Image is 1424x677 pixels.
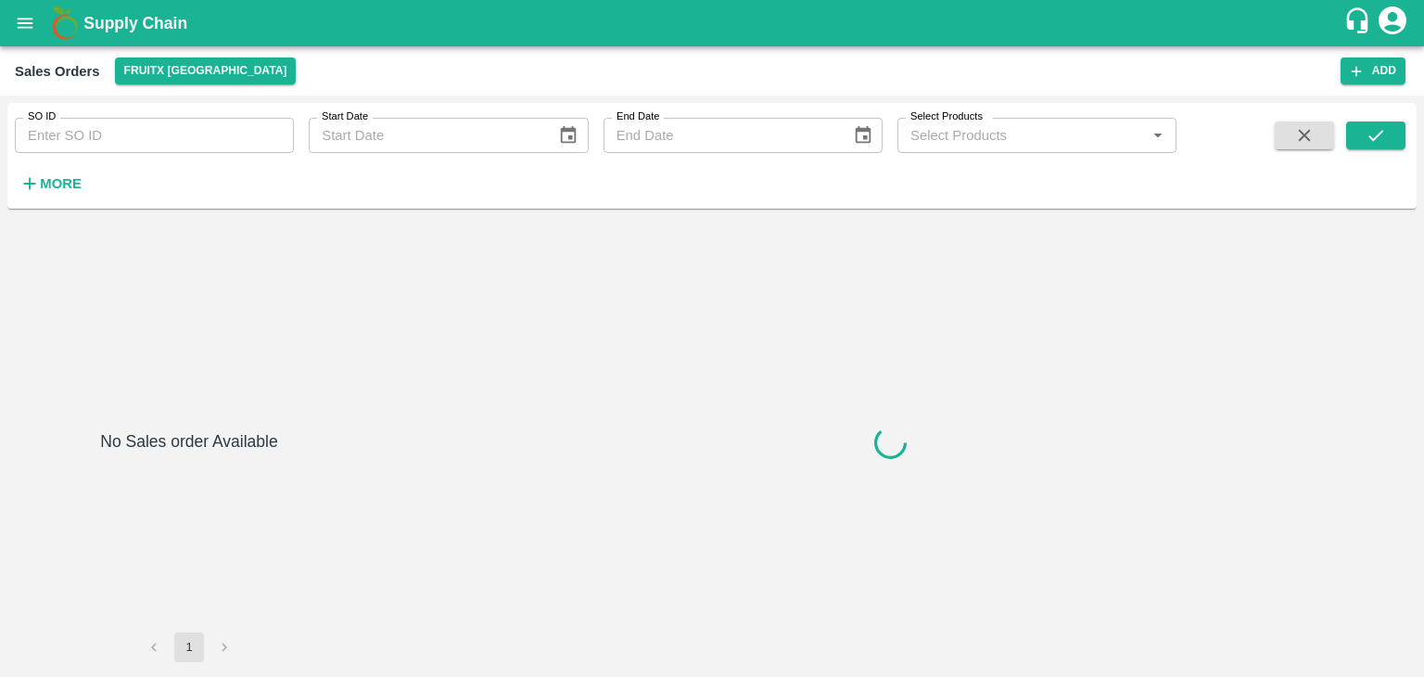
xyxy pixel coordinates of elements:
[4,2,46,45] button: open drawer
[617,109,659,124] label: End Date
[83,14,187,32] b: Supply Chain
[136,632,242,662] nav: pagination navigation
[1343,6,1376,40] div: customer-support
[322,109,368,124] label: Start Date
[15,118,294,153] input: Enter SO ID
[115,57,297,84] button: Select DC
[903,123,1140,147] input: Select Products
[845,118,881,153] button: Choose date
[46,5,83,42] img: logo
[910,109,983,124] label: Select Products
[100,428,277,632] h6: No Sales order Available
[1341,57,1405,84] button: Add
[1376,4,1409,43] div: account of current user
[15,59,100,83] div: Sales Orders
[551,118,586,153] button: Choose date
[28,109,56,124] label: SO ID
[1146,123,1170,147] button: Open
[309,118,543,153] input: Start Date
[604,118,838,153] input: End Date
[40,176,82,191] strong: More
[83,10,1343,36] a: Supply Chain
[174,632,204,662] button: page 1
[15,168,86,199] button: More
